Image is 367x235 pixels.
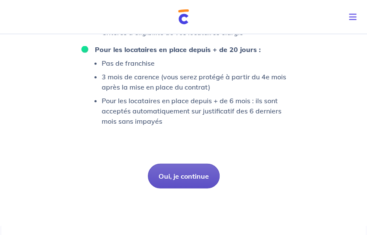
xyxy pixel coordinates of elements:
p: Pas de franchise [102,58,286,68]
p: 3 mois de carence (vous serez protégé à partir du 4e mois après la mise en place du contrat) [102,72,286,92]
img: Cautioneo [178,9,189,24]
p: Pour les locataires en place depuis + de 6 mois : ils sont acceptés automatiquement sur justifica... [102,96,286,126]
button: Oui, je continue [148,164,220,189]
button: Toggle navigation [342,6,367,28]
strong: Pour les locataires en place depuis + de 20 jours : [95,45,261,54]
